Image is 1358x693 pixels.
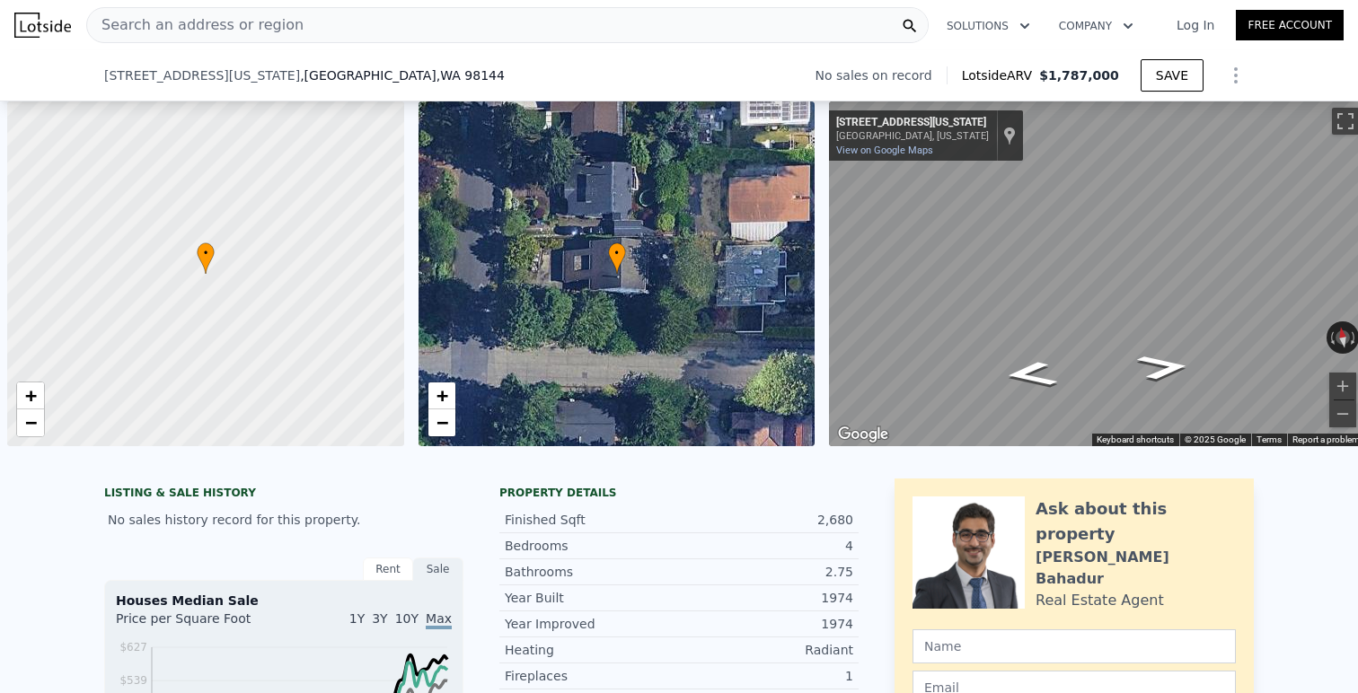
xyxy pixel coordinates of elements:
[17,382,44,409] a: Zoom in
[1036,590,1164,611] div: Real Estate Agent
[300,66,505,84] span: , [GEOGRAPHIC_DATA]
[679,537,853,555] div: 4
[1097,434,1174,446] button: Keyboard shortcuts
[1045,10,1148,42] button: Company
[608,242,626,274] div: •
[836,145,933,156] a: View on Google Maps
[505,641,679,659] div: Heating
[833,423,893,446] img: Google
[1185,434,1246,444] span: © 2025 Google
[197,245,215,261] span: •
[1329,373,1356,399] button: Zoom in
[982,355,1080,393] path: Go West, S Massachusetts St
[505,667,679,685] div: Fireplaces
[119,674,147,687] tspan: $539
[197,242,215,274] div: •
[679,511,853,529] div: 2,680
[1329,400,1356,427] button: Zoom out
[428,382,455,409] a: Zoom in
[116,610,284,638] div: Price per Square Foot
[505,511,679,529] div: Finished Sqft
[17,409,44,436] a: Zoom out
[679,563,853,581] div: 2.75
[428,409,455,436] a: Zoom out
[1257,434,1282,444] a: Terms (opens in new tab)
[962,66,1039,84] span: Lotside ARV
[372,611,387,626] span: 3Y
[87,14,304,36] span: Search an address or region
[679,667,853,685] div: 1
[505,589,679,607] div: Year Built
[395,611,419,626] span: 10Y
[1115,348,1212,386] path: Go East, S Massachusetts St
[413,557,463,581] div: Sale
[1327,321,1336,354] button: Rotate counterclockwise
[104,66,300,84] span: [STREET_ADDRESS][US_STATE]
[25,384,37,407] span: +
[104,486,463,504] div: LISTING & SALE HISTORY
[833,423,893,446] a: Open this area in Google Maps (opens a new window)
[816,66,947,84] div: No sales on record
[836,116,989,130] div: [STREET_ADDRESS][US_STATE]
[679,589,853,607] div: 1974
[608,245,626,261] span: •
[679,641,853,659] div: Radiant
[1333,320,1352,355] button: Reset the view
[913,629,1236,663] input: Name
[426,611,452,629] span: Max
[1039,68,1119,83] span: $1,787,000
[25,411,37,434] span: −
[1036,496,1236,547] div: Ask about this property
[1155,16,1236,34] a: Log In
[14,13,71,38] img: Lotside
[499,486,859,500] div: Property details
[116,592,452,610] div: Houses Median Sale
[1218,57,1254,93] button: Show Options
[505,615,679,633] div: Year Improved
[436,411,447,434] span: −
[836,130,989,142] div: [GEOGRAPHIC_DATA], [US_STATE]
[119,641,147,654] tspan: $627
[1236,10,1344,40] a: Free Account
[679,615,853,633] div: 1974
[1141,59,1204,92] button: SAVE
[349,611,365,626] span: 1Y
[363,557,413,581] div: Rent
[505,537,679,555] div: Bedrooms
[104,504,463,536] div: No sales history record for this property.
[505,563,679,581] div: Bathrooms
[436,384,447,407] span: +
[1003,126,1016,145] a: Show location on map
[1036,547,1236,590] div: [PERSON_NAME] Bahadur
[436,68,505,83] span: , WA 98144
[932,10,1045,42] button: Solutions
